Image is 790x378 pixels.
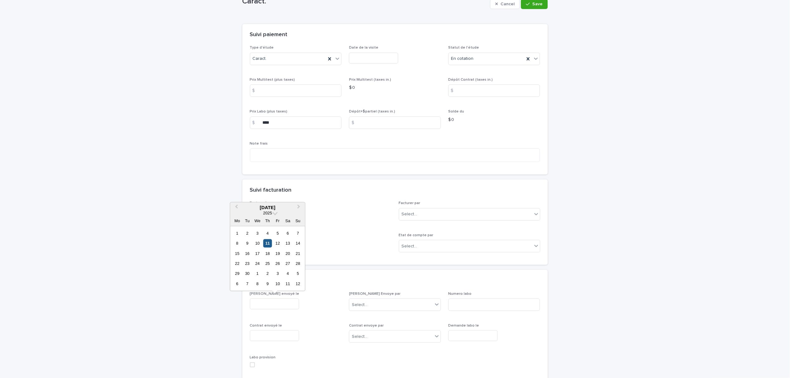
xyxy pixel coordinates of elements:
[274,280,282,288] div: Choose Friday, 10 October 2025
[253,229,262,237] div: Choose Wednesday, 3 September 2025
[233,239,242,248] div: Choose Monday, 8 September 2025
[294,270,302,278] div: Choose Sunday, 5 October 2025
[274,249,282,258] div: Choose Friday, 19 September 2025
[253,239,262,248] div: Choose Wednesday, 10 September 2025
[399,201,420,205] span: Facturer par
[243,217,251,225] div: Tu
[349,78,391,82] span: Prix Multitest (taxes in.)
[402,211,417,218] div: Select...
[448,84,461,97] div: $
[250,324,282,328] span: Contrat envoyé le
[274,270,282,278] div: Choose Friday, 3 October 2025
[448,292,472,296] span: Numero labo
[250,187,292,194] h2: Suivi facturation
[233,280,242,288] div: Choose Monday, 6 October 2025
[399,233,433,237] span: Etat de compte par
[253,55,267,62] span: Caract.
[253,270,262,278] div: Choose Wednesday, 1 October 2025
[451,55,474,62] span: En cotation
[243,229,251,237] div: Choose Tuesday, 2 September 2025
[263,239,272,248] div: Choose Thursday, 11 September 2025
[448,117,540,123] p: $ 0
[263,249,272,258] div: Choose Thursday, 18 September 2025
[274,239,282,248] div: Choose Friday, 12 September 2025
[250,110,288,113] span: Prix Labo (plus taxes)
[253,280,262,288] div: Choose Wednesday, 8 October 2025
[263,217,272,225] div: Th
[352,302,367,308] div: Select...
[230,205,305,210] div: [DATE]
[250,201,269,205] span: Facturer le
[263,280,272,288] div: Choose Thursday, 9 October 2025
[284,229,292,237] div: Choose Saturday, 6 September 2025
[349,46,378,50] span: Date de la visite
[263,270,272,278] div: Choose Thursday, 2 October 2025
[294,239,302,248] div: Choose Sunday, 14 September 2025
[243,249,251,258] div: Choose Tuesday, 16 September 2025
[533,2,543,6] span: Save
[294,260,302,268] div: Choose Sunday, 28 September 2025
[448,324,479,328] span: Demande labo le
[243,260,251,268] div: Choose Tuesday, 23 September 2025
[233,270,242,278] div: Choose Monday, 29 September 2025
[284,280,292,288] div: Choose Saturday, 11 October 2025
[500,2,515,6] span: Cancel
[250,142,268,146] span: Note frais
[253,217,262,225] div: We
[349,292,400,296] span: [PERSON_NAME] Envoye par
[448,110,464,113] span: Solde du
[253,249,262,258] div: Choose Wednesday, 17 September 2025
[233,229,242,237] div: Choose Monday, 1 September 2025
[233,260,242,268] div: Choose Monday, 22 September 2025
[243,239,251,248] div: Choose Tuesday, 9 September 2025
[284,270,292,278] div: Choose Saturday, 4 October 2025
[284,217,292,225] div: Sa
[253,260,262,268] div: Choose Wednesday, 24 September 2025
[250,356,276,359] span: Labo provision
[349,117,361,129] div: $
[284,249,292,258] div: Choose Saturday, 20 September 2025
[294,229,302,237] div: Choose Sunday, 7 September 2025
[274,229,282,237] div: Choose Friday, 5 September 2025
[263,229,272,237] div: Choose Thursday, 4 September 2025
[250,84,262,97] div: $
[284,239,292,248] div: Choose Saturday, 13 September 2025
[402,243,417,250] div: Select...
[284,260,292,268] div: Choose Saturday, 27 September 2025
[250,31,288,38] h2: Suivi paiement
[352,333,367,340] div: Select...
[263,211,272,215] span: 2025
[349,324,384,328] span: Contrat envoye par
[274,217,282,225] div: Fr
[448,78,493,82] span: Dépôt Contrat (taxes in.)
[448,46,479,50] span: Statut de l'étude
[294,280,302,288] div: Choose Sunday, 12 October 2025
[263,260,272,268] div: Choose Thursday, 25 September 2025
[250,46,274,50] span: Type d'étude
[233,249,242,258] div: Choose Monday, 15 September 2025
[349,110,395,113] span: Dépôt+$partiel (taxes in.)
[232,228,303,289] div: month 2025-09
[243,280,251,288] div: Choose Tuesday, 7 October 2025
[250,117,262,129] div: $
[349,84,441,91] p: $ 0
[231,203,241,213] button: Previous Month
[294,249,302,258] div: Choose Sunday, 21 September 2025
[250,78,295,82] span: Prix Multitest (plus taxes)
[243,270,251,278] div: Choose Tuesday, 30 September 2025
[233,217,242,225] div: Mo
[294,203,304,213] button: Next Month
[274,260,282,268] div: Choose Friday, 26 September 2025
[294,217,302,225] div: Su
